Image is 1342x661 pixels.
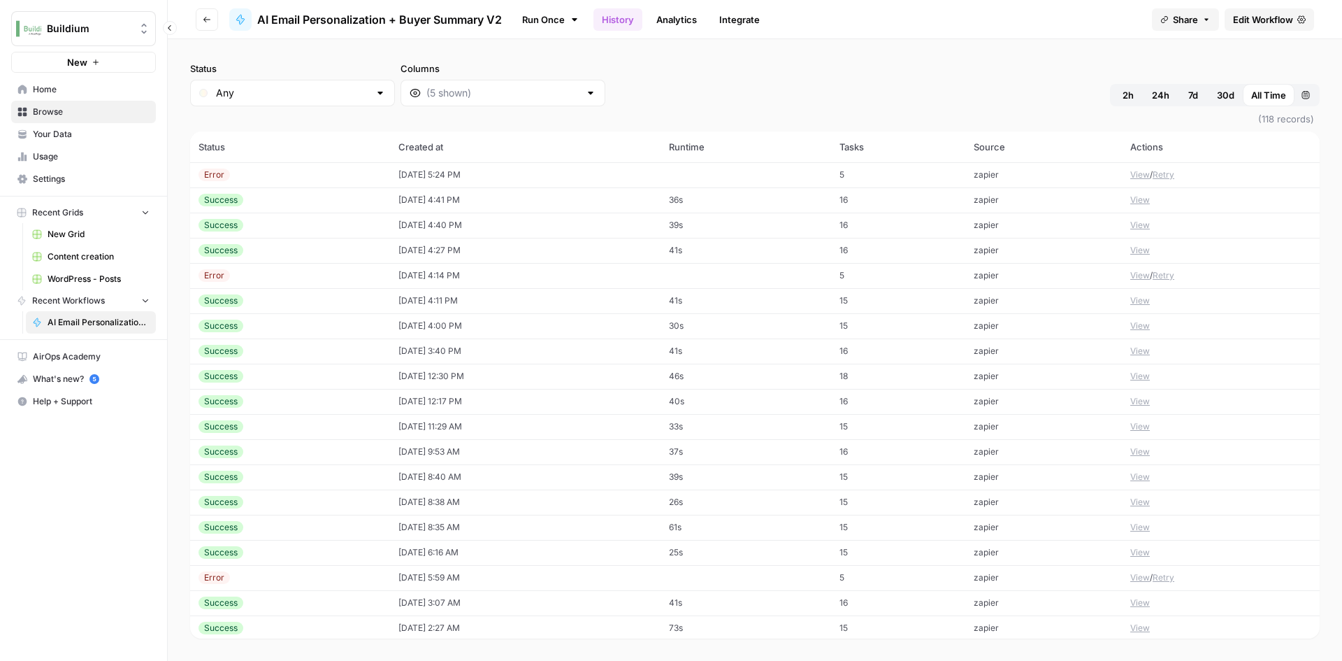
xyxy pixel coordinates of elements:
[661,364,831,389] td: 46s
[48,250,150,263] span: Content creation
[390,515,661,540] td: [DATE] 8:35 AM
[190,106,1320,132] span: (118 records)
[199,496,243,509] div: Success
[831,187,965,213] td: 16
[965,313,1122,339] td: zapier
[965,263,1122,288] td: zapier
[965,238,1122,263] td: zapier
[11,123,156,145] a: Your Data
[390,616,661,641] td: [DATE] 2:27 AM
[16,16,41,41] img: Buildium Logo
[831,364,965,389] td: 18
[965,288,1122,313] td: zapier
[965,616,1122,641] td: zapier
[1130,244,1150,257] button: View
[390,288,661,313] td: [DATE] 4:11 PM
[199,244,243,257] div: Success
[1225,8,1314,31] a: Edit Workflow
[67,55,87,69] span: New
[1217,88,1234,102] span: 30d
[33,150,150,163] span: Usage
[199,420,243,433] div: Success
[390,464,661,490] td: [DATE] 8:40 AM
[831,162,965,187] td: 5
[831,313,965,339] td: 15
[199,471,243,483] div: Success
[1130,269,1150,282] button: View
[199,345,243,357] div: Success
[965,364,1122,389] td: zapier
[33,128,150,141] span: Your Data
[33,350,150,363] span: AirOps Academy
[965,414,1122,439] td: zapier
[32,294,105,307] span: Recent Workflows
[831,490,965,515] td: 15
[831,132,965,162] th: Tasks
[965,339,1122,364] td: zapier
[401,62,605,76] label: Columns
[390,313,661,339] td: [DATE] 4:00 PM
[1130,169,1150,181] button: View
[661,288,831,313] td: 41s
[661,515,831,540] td: 61s
[199,219,243,232] div: Success
[831,439,965,464] td: 16
[1153,571,1174,584] button: Retry
[199,446,243,458] div: Success
[1130,622,1150,634] button: View
[390,132,661,162] th: Created at
[1122,132,1320,162] th: Actions
[89,374,99,384] a: 5
[593,8,642,31] a: History
[831,616,965,641] td: 15
[26,246,156,268] a: Content creation
[661,187,831,213] td: 36s
[199,546,243,559] div: Success
[390,414,661,439] td: [DATE] 11:29 AM
[33,395,150,408] span: Help + Support
[965,515,1122,540] td: zapier
[965,187,1122,213] td: zapier
[1130,546,1150,559] button: View
[390,213,661,238] td: [DATE] 4:40 PM
[661,313,831,339] td: 30s
[661,616,831,641] td: 73s
[199,597,243,609] div: Success
[831,515,965,540] td: 15
[831,288,965,313] td: 15
[1113,84,1143,106] button: 2h
[661,238,831,263] td: 41s
[1153,169,1174,181] button: Retry
[390,565,661,590] td: [DATE] 5:59 AM
[390,187,661,213] td: [DATE] 4:41 PM
[32,206,83,219] span: Recent Grids
[11,168,156,190] a: Settings
[1122,162,1320,187] td: /
[1251,88,1286,102] span: All Time
[831,339,965,364] td: 16
[11,101,156,123] a: Browse
[965,439,1122,464] td: zapier
[26,311,156,334] a: AI Email Personalization + Buyer Summary V2
[1130,597,1150,609] button: View
[199,194,243,206] div: Success
[33,173,150,185] span: Settings
[1130,345,1150,357] button: View
[965,213,1122,238] td: zapier
[1152,88,1169,102] span: 24h
[11,145,156,168] a: Usage
[831,263,965,288] td: 5
[661,490,831,515] td: 26s
[1233,13,1293,27] span: Edit Workflow
[965,464,1122,490] td: zapier
[47,22,131,36] span: Buildium
[965,162,1122,187] td: zapier
[661,590,831,616] td: 41s
[48,228,150,241] span: New Grid
[390,263,661,288] td: [DATE] 4:14 PM
[12,369,155,390] div: What's new?
[48,273,150,285] span: WordPress - Posts
[426,86,579,100] input: (5 shown)
[199,169,230,181] div: Error
[11,202,156,223] button: Recent Grids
